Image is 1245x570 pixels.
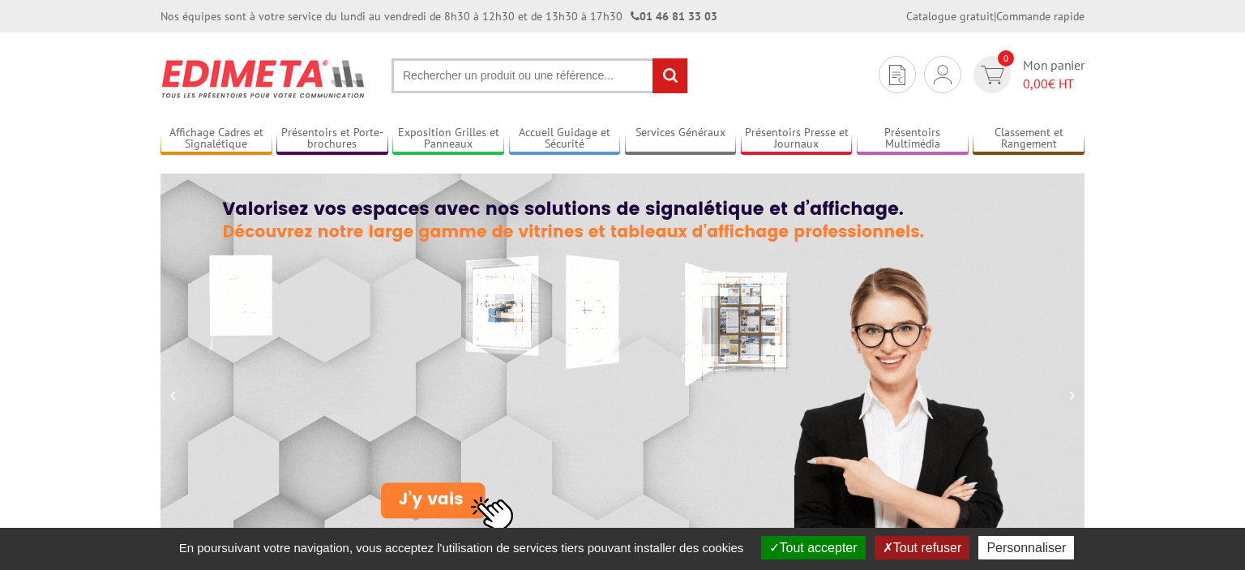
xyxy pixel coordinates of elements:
[857,126,969,152] a: Présentoirs Multimédia
[906,8,1085,24] div: |
[875,536,969,559] button: Tout refuser
[761,536,866,559] button: Tout accepter
[934,65,952,84] img: devis rapide
[171,541,752,555] span: En poursuivant votre navigation, vous acceptez l'utilisation de services tiers pouvant installer ...
[160,49,367,109] img: Présentoir, panneau, stand - Edimeta - PLV, affichage, mobilier bureau, entreprise
[631,9,717,24] strong: 01 46 81 33 03
[276,126,388,152] a: Présentoirs et Porte-brochures
[625,126,737,152] a: Services Généraux
[969,56,1085,93] a: devis rapide 0 Mon panier 0,00€ HT
[978,536,1074,559] button: Personnaliser (fenêtre modale)
[1023,75,1085,93] span: € HT
[741,126,853,152] a: Présentoirs Presse et Journaux
[1023,56,1085,93] span: Mon panier
[160,126,272,152] a: Affichage Cadres et Signalétique
[1023,75,1048,92] span: 0,00
[906,9,994,24] a: Catalogue gratuit
[509,126,621,152] a: Accueil Guidage et Sécurité
[392,126,504,152] a: Exposition Grilles et Panneaux
[996,9,1085,24] a: Commande rapide
[391,58,688,93] input: Rechercher un produit ou une référence...
[973,126,1085,152] a: Classement et Rangement
[981,66,1004,84] img: devis rapide
[889,65,905,85] img: devis rapide
[652,58,687,93] input: rechercher
[998,50,1014,66] span: 0
[160,8,717,24] div: Nos équipes sont à votre service du lundi au vendredi de 8h30 à 12h30 et de 13h30 à 17h30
